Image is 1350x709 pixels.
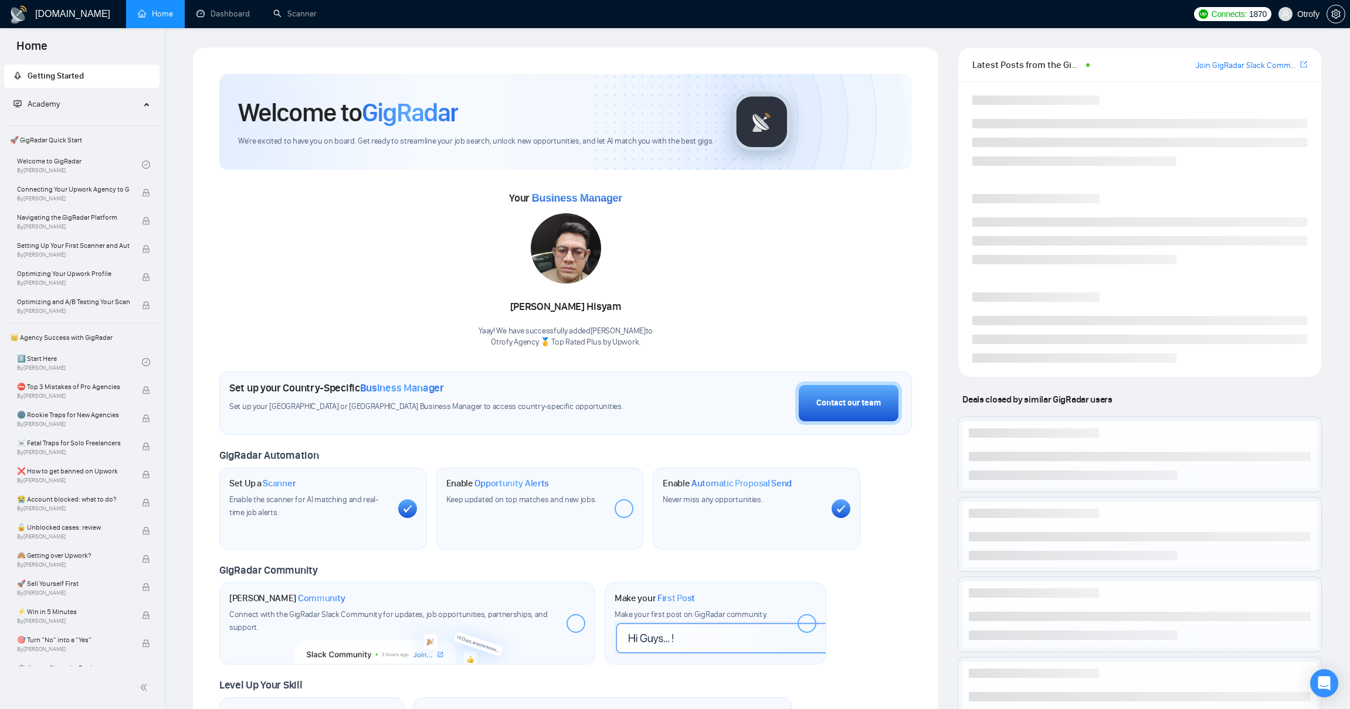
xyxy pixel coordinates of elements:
span: By [PERSON_NAME] [17,223,130,230]
span: First Post [657,592,695,604]
span: GigRadar [362,97,458,128]
span: Deals closed by similar GigRadar users [958,389,1117,410]
span: lock [142,471,150,479]
h1: [PERSON_NAME] [229,592,345,604]
span: By [PERSON_NAME] [17,618,130,625]
span: By [PERSON_NAME] [17,308,130,315]
span: Set up your [GEOGRAPHIC_DATA] or [GEOGRAPHIC_DATA] Business Manager to access country-specific op... [229,401,633,413]
span: lock [142,189,150,197]
span: check-circle [142,161,150,169]
h1: Enable [663,478,792,489]
span: user [1281,10,1290,18]
span: export [1300,60,1307,69]
span: By [PERSON_NAME] [17,449,130,456]
p: Otrofy Agency 🥇 Top Rated Plus by Upwork . [479,337,653,348]
span: Home [7,38,57,62]
span: By [PERSON_NAME] [17,477,130,484]
span: By [PERSON_NAME] [17,393,130,400]
span: ⚡ Win in 5 Minutes [17,606,130,618]
span: fund-projection-screen [13,100,22,108]
span: Optimizing and A/B Testing Your Scanner for Better Results [17,296,130,308]
h1: Enable [446,478,550,489]
span: 🙈 Getting over Upwork? [17,550,130,561]
span: lock [142,273,150,281]
span: 🎯 Turn “No” into a “Yes” [17,634,130,646]
span: Getting Started [28,71,84,81]
span: We're excited to have you on board. Get ready to streamline your job search, unlock new opportuni... [238,136,714,147]
button: setting [1327,5,1345,23]
span: rocket [13,71,22,80]
h1: Welcome to [238,97,458,128]
span: By [PERSON_NAME] [17,533,130,540]
span: Enable the scanner for AI matching and real-time job alerts. [229,495,378,517]
span: lock [142,386,150,394]
h1: Make your [615,592,695,604]
span: double-left [140,681,151,693]
span: By [PERSON_NAME] [17,646,130,653]
img: slackcommunity-bg.png [295,610,520,664]
span: 🚀 GigRadar Quick Start [5,128,158,152]
a: setting [1327,9,1345,19]
span: lock [142,583,150,591]
div: Contact our team [816,397,881,410]
span: Business Manager [360,381,444,394]
a: Welcome to GigRadarBy[PERSON_NAME] [17,152,142,178]
button: Contact our team [795,381,902,425]
span: lock [142,414,150,422]
div: [PERSON_NAME] Hisyam [479,297,653,317]
span: lock [142,301,150,309]
span: Automatic Proposal Send [691,478,792,489]
span: lock [142,245,150,253]
span: Community [298,592,345,604]
span: 1870 [1249,8,1267,21]
a: homeHome [138,9,173,19]
span: Academy [13,99,60,109]
span: Setting Up Your First Scanner and Auto-Bidder [17,240,130,251]
img: upwork-logo.png [1199,9,1208,19]
span: lock [142,442,150,451]
a: 1️⃣ Start HereBy[PERSON_NAME] [17,349,142,375]
span: By [PERSON_NAME] [17,195,130,202]
span: Make your first post on GigRadar community. [615,609,767,619]
span: Navigating the GigRadar Platform [17,212,130,223]
span: lock [142,499,150,507]
span: 💼 Always Close the Deal [17,662,130,674]
span: lock [142,639,150,647]
span: By [PERSON_NAME] [17,251,130,258]
span: lock [142,217,150,225]
span: setting [1327,9,1345,19]
span: ❌ How to get banned on Upwork [17,465,130,477]
span: Connect with the GigRadar Slack Community for updates, job opportunities, partnerships, and support. [229,609,548,632]
a: export [1300,59,1307,70]
span: Connecting Your Upwork Agency to GigRadar [17,183,130,195]
span: By [PERSON_NAME] [17,561,130,568]
span: By [PERSON_NAME] [17,421,130,428]
span: Level Up Your Skill [219,679,302,691]
span: Latest Posts from the GigRadar Community [972,57,1082,72]
span: ☠️ Fatal Traps for Solo Freelancers [17,437,130,449]
a: searchScanner [273,9,317,19]
span: 🚀 Sell Yourself First [17,578,130,589]
li: Getting Started [4,64,160,88]
span: 👑 Agency Success with GigRadar [5,326,158,349]
span: lock [142,555,150,563]
span: 😭 Account blocked: what to do? [17,493,130,505]
span: Business Manager [532,192,622,204]
span: GigRadar Community [219,564,318,577]
span: By [PERSON_NAME] [17,279,130,287]
div: Open Intercom Messenger [1310,669,1338,697]
span: ⛔ Top 3 Mistakes of Pro Agencies [17,381,130,393]
span: Connects: [1212,8,1247,21]
img: gigradar-logo.png [732,93,791,151]
span: Keep updated on top matches and new jobs. [446,495,597,505]
div: Yaay! We have successfully added [PERSON_NAME] to [479,326,653,348]
a: Join GigRadar Slack Community [1196,59,1298,72]
span: check-circle [142,358,150,366]
span: Optimizing Your Upwork Profile [17,268,130,279]
span: lock [142,611,150,619]
span: 🔓 Unblocked cases: review [17,521,130,533]
span: Opportunity Alerts [474,478,549,489]
h1: Set up your Country-Specific [229,381,444,394]
span: Scanner [263,478,296,489]
img: logo [9,5,28,24]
